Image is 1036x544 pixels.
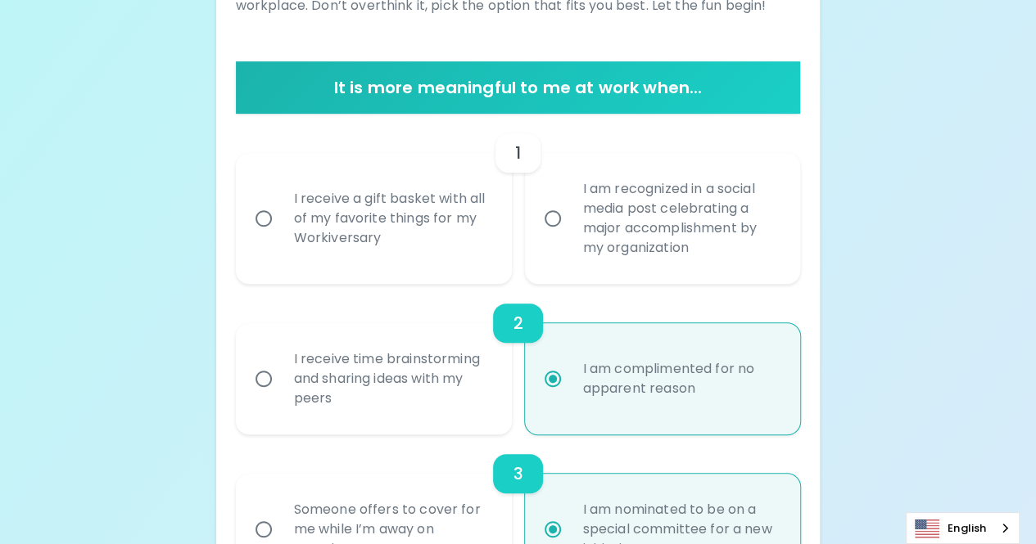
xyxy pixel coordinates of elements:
[513,461,523,487] h6: 3
[570,160,792,277] div: I am recognized in a social media post celebrating a major accomplishment by my organization
[513,310,523,336] h6: 2
[906,512,1020,544] div: Language
[236,114,801,284] div: choice-group-check
[515,140,521,166] h6: 1
[281,330,503,428] div: I receive time brainstorming and sharing ideas with my peers
[242,74,794,101] h6: It is more meaningful to me at work when...
[906,512,1020,544] aside: Language selected: English
[570,339,792,418] div: I am complimented for no apparent reason
[281,169,503,268] div: I receive a gift basket with all of my favorite things for my Workiversary
[907,513,1019,543] a: English
[236,284,801,434] div: choice-group-check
